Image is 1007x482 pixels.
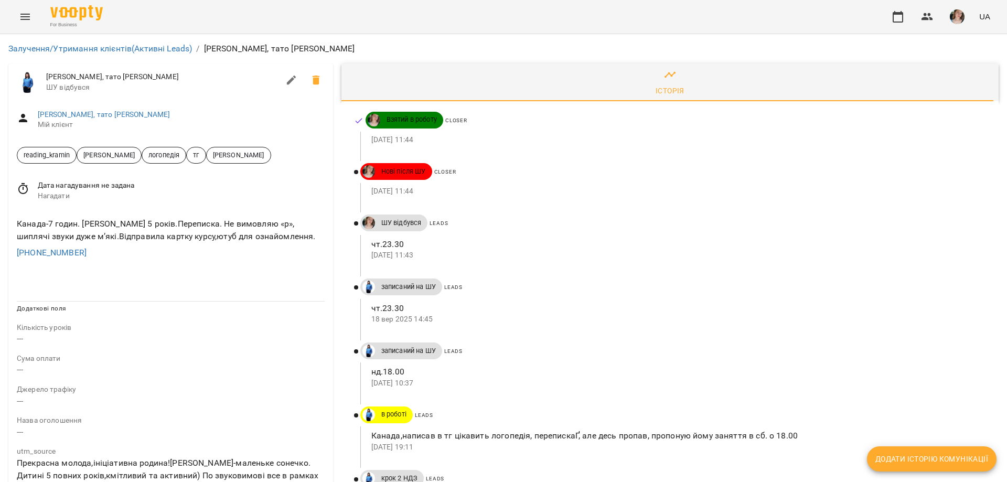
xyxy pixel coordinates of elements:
[375,282,442,292] span: записаний на ШУ
[371,366,982,378] p: нд.18.00
[434,169,456,175] span: Closer
[371,238,982,251] p: чт.23.30
[979,11,990,22] span: UA
[371,135,982,145] p: [DATE] 11:44
[380,115,443,124] span: Взятий в роботу
[375,346,442,356] span: записаний на ШУ
[371,314,982,325] p: 18 вер 2025 14:45
[17,426,325,438] p: ---
[46,72,279,82] span: [PERSON_NAME], тато [PERSON_NAME]
[17,415,325,426] p: field-description
[426,476,444,481] span: Leads
[8,44,192,53] a: Залучення/Утримання клієнтів(Активні Leads)
[38,191,325,201] span: Нагадати
[13,4,38,29] button: Menu
[375,218,428,228] span: ШУ відбувся
[77,150,141,160] span: [PERSON_NAME]
[371,302,982,315] p: чт.23.30
[362,165,375,178] img: ДТ УКР Нечиполюк Мирослава https://us06web.zoom.us/j/87978670003
[360,345,375,357] a: Дащенко Аня
[362,409,375,421] img: Дащенко Аня
[50,5,103,20] img: Voopty Logo
[371,250,982,261] p: [DATE] 11:43
[444,348,463,354] span: Leads
[360,409,375,421] a: Дащенко Аня
[371,378,982,389] p: [DATE] 10:37
[371,186,982,197] p: [DATE] 11:44
[360,281,375,293] a: Дащенко Аня
[362,345,375,357] img: Дащенко Аня
[38,110,170,119] a: [PERSON_NAME], тато [PERSON_NAME]
[360,217,375,229] a: ДТ УКР Нечиполюк Мирослава https://us06web.zoom.us/j/87978670003
[15,216,327,244] div: Канада-7 годин. [PERSON_NAME] 5 років.Переписка. Не вимовляю «р», шиплячі звуки дуже мʼякі.Відпра...
[950,9,965,24] img: 6afb9eb6cc617cb6866001ac461bd93f.JPG
[360,165,375,178] a: ДТ УКР Нечиполюк Мирослава https://us06web.zoom.us/j/87978670003
[17,384,325,395] p: field-description
[187,150,205,160] span: тг
[362,217,375,229] img: ДТ УКР Нечиполюк Мирослава https://us06web.zoom.us/j/87978670003
[366,114,380,126] a: ДТ УКР Нечиполюк Мирослава https://us06web.zoom.us/j/87978670003
[17,305,66,312] span: Додаткові поля
[375,410,413,419] span: в роботі
[204,42,355,55] p: [PERSON_NAME], тато [PERSON_NAME]
[17,323,325,333] p: field-description
[196,42,199,55] li: /
[142,150,186,160] span: логопедія
[17,354,325,364] p: field-description
[46,82,279,93] span: ШУ відбувся
[17,446,325,457] p: field-description
[371,430,982,442] p: Канада,написав в тг цікавить логопедія, перепискаҐ, але десь пропав, пропоную йому заняття в сб. ...
[38,180,325,191] span: Дата нагадування не задана
[17,150,76,160] span: reading_kramin
[8,42,999,55] nav: breadcrumb
[444,284,463,290] span: Leads
[867,446,997,472] button: Додати історію комунікації
[17,363,325,376] p: ---
[445,117,467,123] span: Closer
[17,248,87,258] a: [PHONE_NUMBER]
[368,114,380,126] img: ДТ УКР Нечиполюк Мирослава https://us06web.zoom.us/j/87978670003
[38,120,325,130] span: Мій клієнт
[17,333,325,345] p: ---
[975,7,994,26] button: UA
[50,22,103,28] span: For Business
[415,412,433,418] span: Leads
[375,167,432,176] span: Нові після ШУ
[371,442,982,453] p: [DATE] 19:11
[17,72,38,93] img: Дащенко Аня
[362,281,375,293] img: Дащенко Аня
[17,395,325,408] p: ---
[430,220,448,226] span: Leads
[875,453,988,465] span: Додати історію комунікації
[207,150,271,160] span: [PERSON_NAME]
[656,84,684,97] div: Історія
